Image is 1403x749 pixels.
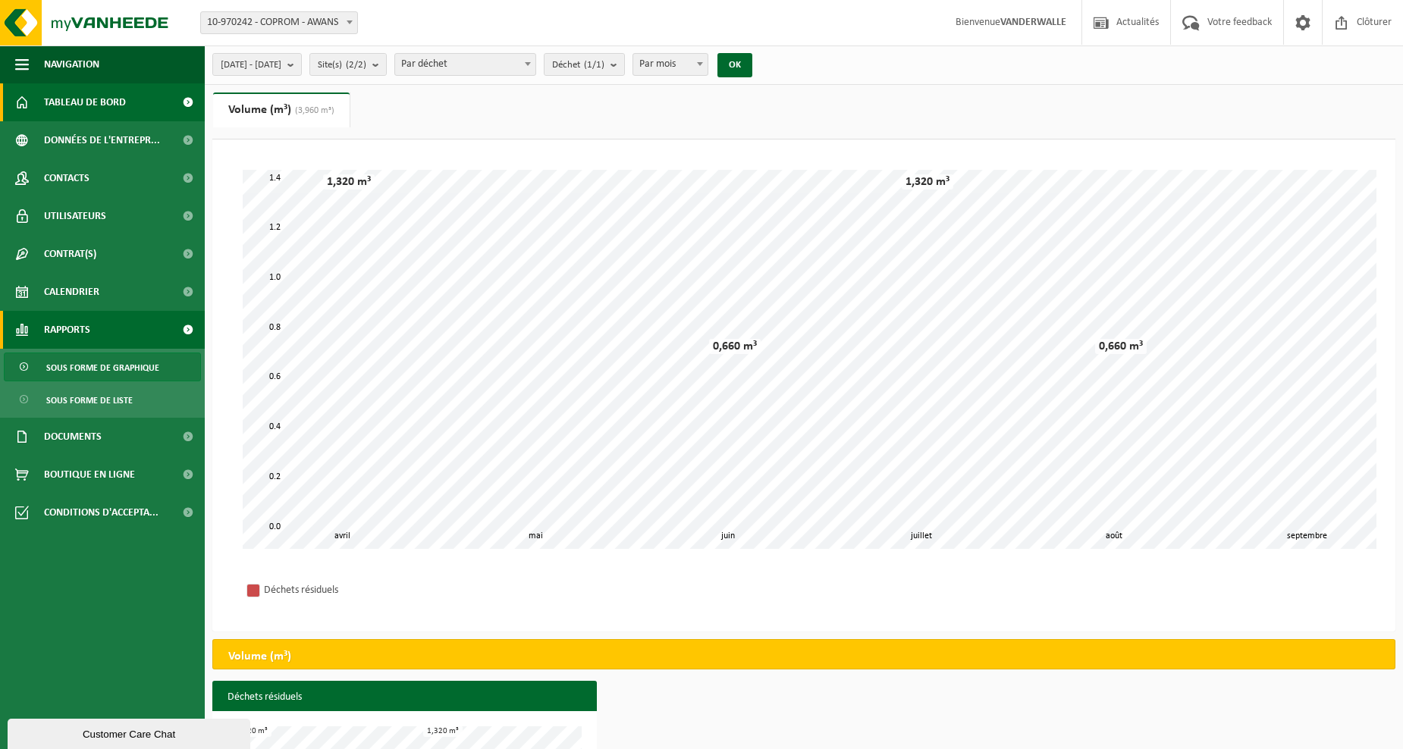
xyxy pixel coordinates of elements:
[212,53,302,76] button: [DATE] - [DATE]
[44,273,99,311] span: Calendrier
[4,385,201,414] a: Sous forme de liste
[632,53,708,76] span: Par mois
[423,725,463,737] div: 1,320 m³
[4,353,201,381] a: Sous forme de graphique
[544,53,625,76] button: Déchet(1/1)
[46,353,159,382] span: Sous forme de graphique
[46,386,133,415] span: Sous forme de liste
[44,418,102,456] span: Documents
[8,716,253,749] iframe: chat widget
[44,311,90,349] span: Rapports
[44,45,99,83] span: Navigation
[44,494,159,531] span: Conditions d'accepta...
[552,54,604,77] span: Déchet
[221,54,281,77] span: [DATE] - [DATE]
[44,121,160,159] span: Données de l'entrepr...
[318,54,366,77] span: Site(s)
[709,339,761,354] div: 0,660 m³
[633,54,708,75] span: Par mois
[1095,339,1147,354] div: 0,660 m³
[44,159,89,197] span: Contacts
[44,235,96,273] span: Contrat(s)
[394,53,536,76] span: Par déchet
[201,12,357,33] span: 10-970242 - COPROM - AWANS
[200,11,358,34] span: 10-970242 - COPROM - AWANS
[1000,17,1066,28] strong: VANDERWALLE
[902,174,953,190] div: 1,320 m³
[323,174,375,190] div: 1,320 m³
[395,54,535,75] span: Par déchet
[44,197,106,235] span: Utilisateurs
[717,53,752,77] button: OK
[264,581,461,600] div: Déchets résiduels
[213,92,350,127] a: Volume (m³)
[346,60,366,70] count: (2/2)
[213,640,306,673] h2: Volume (m³)
[291,106,334,115] span: (3,960 m³)
[212,681,597,714] h3: Déchets résiduels
[584,60,604,70] count: (1/1)
[309,53,387,76] button: Site(s)(2/2)
[44,456,135,494] span: Boutique en ligne
[44,83,126,121] span: Tableau de bord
